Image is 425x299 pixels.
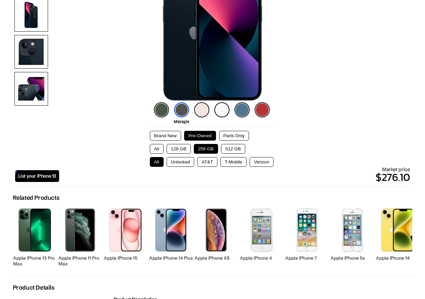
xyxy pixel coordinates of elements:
img: Camera [14,35,48,69]
img: iPhone 14 Plus [155,209,186,251]
button: All [150,144,164,154]
a: iPhone 4s Apple iPhone 4 [240,205,284,268]
img: All [14,72,48,106]
a: iPhone 14 Plus Apple iPhone 14 Plus [149,205,193,268]
button: Unlocked [167,157,195,167]
button: Pre-Owned [184,131,216,141]
button: Brand New [150,131,181,141]
p: $276.10 [59,169,410,185]
a: iPhone 14 Apple iPhone 14 [376,205,420,268]
img: blue-icon [235,102,250,117]
h2: Apple iPhone 13 Pro Max [13,255,57,267]
button: Parts Only [219,131,249,141]
span: List your iPhone 13 [18,173,56,179]
button: T-Mobile [220,157,247,167]
div: Market price [59,166,410,185]
button: 128 GB [167,144,191,154]
h2: Product Details [13,284,54,291]
img: iPhone 13 Pro Max [18,209,51,251]
button: AT&T [197,157,217,167]
img: midnight-icon [174,102,189,117]
img: starlight-icon [214,102,229,117]
img: iPhone 14 [381,209,414,251]
img: iPhone 15 [109,209,142,251]
h2: Apple iPhone XS [195,255,238,261]
h2: Apple iPhone 15 [104,255,147,261]
img: iPhone XS [206,209,227,251]
h2: Apple iPhone 14 Plus [149,255,193,261]
img: product-red-icon [255,102,270,117]
a: iPhone 7 Apple iPhone 7 [285,205,329,268]
h2: Apple iPhone 14 [376,255,420,261]
a: iPhone XS Apple iPhone XS [195,205,238,268]
h2: Related Products [13,194,59,201]
img: iPhone 4s [251,209,272,251]
img: iPhone 11 Pro Max [65,209,95,252]
a: iPhone 11 Pro Max Apple iPhone 11 Pro Max [58,205,102,268]
img: green-icon [154,102,169,117]
button: 256 GB [194,144,218,154]
button: Verizon [250,157,273,167]
button: 512 GB [221,144,245,154]
img: iPhone 7 [296,209,318,251]
img: pink-icon [194,102,209,117]
h2: Apple iPhone 4 [240,255,284,261]
a: iPhone 13 Pro Max Apple iPhone 13 Pro Max [13,205,57,268]
button: All [150,157,164,167]
span: Midnight [174,119,189,124]
img: iPhone 5s [342,209,363,251]
a: List your iPhone 13 [15,170,59,182]
a: iPhone 15 Apple iPhone 15 [104,205,147,268]
h2: Apple iPhone 5s [331,255,374,261]
h2: Apple iPhone 11 Pro Max [58,255,102,267]
h2: Apple iPhone 7 [285,255,329,261]
a: iPhone 5s Apple iPhone 5s [331,205,374,268]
